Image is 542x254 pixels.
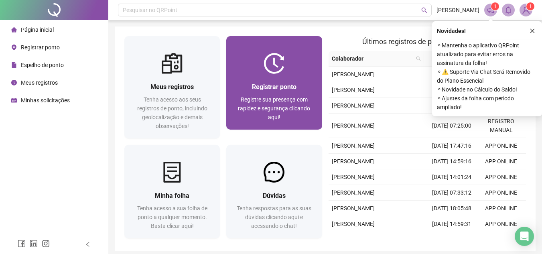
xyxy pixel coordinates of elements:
[332,174,375,180] span: [PERSON_NAME]
[332,205,375,211] span: [PERSON_NAME]
[237,205,311,229] span: Tenha respostas para as suas dúvidas clicando aqui e acessando o chat!
[477,138,526,154] td: APP ONLINE
[520,4,532,16] img: 82924
[427,138,477,154] td: [DATE] 17:47:16
[437,67,537,85] span: ⚬ ⚠️ Suporte Via Chat Será Removido do Plano Essencial
[414,53,422,65] span: search
[427,216,477,232] td: [DATE] 14:59:31
[427,114,477,138] td: [DATE] 07:25:00
[124,36,220,138] a: Meus registrosTenha acesso aos seus registros de ponto, incluindo geolocalização e demais observa...
[416,56,421,61] span: search
[427,185,477,201] td: [DATE] 07:33:12
[11,80,17,85] span: clock-circle
[226,36,322,130] a: Registrar pontoRegistre sua presença com rapidez e segurança clicando aqui!
[21,26,54,33] span: Página inicial
[529,4,532,9] span: 1
[437,41,537,67] span: ⚬ Mantenha o aplicativo QRPoint atualizado para evitar erros na assinatura da folha!
[332,142,375,149] span: [PERSON_NAME]
[11,45,17,50] span: environment
[427,154,477,169] td: [DATE] 14:59:16
[11,27,17,33] span: home
[332,87,375,93] span: [PERSON_NAME]
[424,51,472,67] th: Data/Hora
[427,98,477,114] td: [DATE] 13:59:38
[477,114,526,138] td: REGISTRO MANUAL
[332,71,375,77] span: [PERSON_NAME]
[42,240,50,248] span: instagram
[30,240,38,248] span: linkedin
[150,83,194,91] span: Meus registros
[477,216,526,232] td: APP ONLINE
[530,28,535,34] span: close
[332,158,375,165] span: [PERSON_NAME]
[21,79,58,86] span: Meus registros
[494,4,497,9] span: 1
[427,54,462,63] span: Data/Hora
[332,221,375,227] span: [PERSON_NAME]
[477,185,526,201] td: APP ONLINE
[332,102,375,109] span: [PERSON_NAME]
[21,97,70,104] span: Minhas solicitações
[11,98,17,103] span: schedule
[18,240,26,248] span: facebook
[427,82,477,98] td: [DATE] 14:52:31
[427,169,477,185] td: [DATE] 14:01:24
[515,227,534,246] div: Open Intercom Messenger
[477,154,526,169] td: APP ONLINE
[491,2,499,10] sup: 1
[137,205,207,229] span: Tenha acesso a sua folha de ponto a qualquer momento. Basta clicar aqui!
[505,6,512,14] span: bell
[427,67,477,82] td: [DATE] 18:14:11
[487,6,494,14] span: notification
[21,44,60,51] span: Registrar ponto
[437,26,466,35] span: Novidades !
[421,7,427,13] span: search
[238,96,310,120] span: Registre sua presença com rapidez e segurança clicando aqui!
[332,54,413,63] span: Colaborador
[332,122,375,129] span: [PERSON_NAME]
[11,62,17,68] span: file
[427,201,477,216] td: [DATE] 18:05:48
[124,145,220,238] a: Minha folhaTenha acesso a sua folha de ponto a qualquer momento. Basta clicar aqui!
[252,83,296,91] span: Registrar ponto
[477,201,526,216] td: APP ONLINE
[436,6,479,14] span: [PERSON_NAME]
[526,2,534,10] sup: Atualize o seu contato no menu Meus Dados
[477,169,526,185] td: APP ONLINE
[21,62,64,68] span: Espelho de ponto
[155,192,189,199] span: Minha folha
[332,189,375,196] span: [PERSON_NAME]
[437,94,537,112] span: ⚬ Ajustes da folha com período ampliado!
[362,37,492,46] span: Últimos registros de ponto sincronizados
[226,145,322,238] a: DúvidasTenha respostas para as suas dúvidas clicando aqui e acessando o chat!
[437,85,537,94] span: ⚬ Novidade no Cálculo do Saldo!
[85,242,91,247] span: left
[137,96,207,129] span: Tenha acesso aos seus registros de ponto, incluindo geolocalização e demais observações!
[263,192,286,199] span: Dúvidas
